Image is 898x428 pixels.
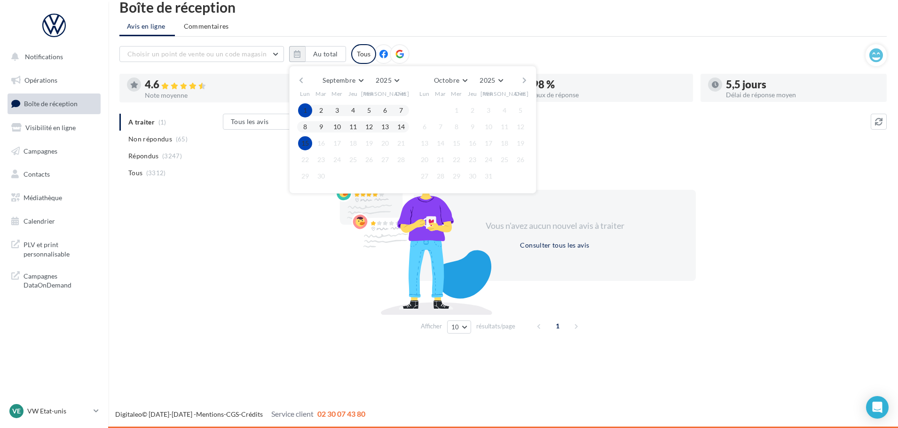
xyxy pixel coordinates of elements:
button: 3 [330,103,344,117]
span: Choisir un point de vente ou un code magasin [127,50,267,58]
button: 5 [513,103,528,117]
button: 23 [465,153,480,167]
button: 10 [481,120,496,134]
button: 6 [378,103,392,117]
a: CGS [226,410,239,418]
span: Jeu [468,90,477,98]
button: 30 [465,169,480,183]
button: 11 [497,120,512,134]
button: 10 [447,320,471,334]
button: 13 [378,120,392,134]
span: 2025 [376,76,391,84]
span: Jeu [348,90,358,98]
span: Calendrier [24,217,55,225]
button: Au total [289,46,346,62]
span: Dim [515,90,526,98]
button: 1 [298,103,312,117]
div: Vous n'avez aucun nouvel avis à traiter [474,220,636,232]
span: 1 [550,319,565,334]
button: 5 [362,103,376,117]
span: (65) [176,135,188,143]
button: 23 [314,153,328,167]
button: 3 [481,103,496,117]
button: 2 [465,103,480,117]
button: 29 [449,169,464,183]
div: Taux de réponse [532,92,685,98]
button: 16 [465,136,480,150]
button: 18 [497,136,512,150]
span: PLV et print personnalisable [24,238,97,258]
span: Boîte de réception [24,100,78,108]
span: Visibilité en ligne [25,124,76,132]
span: Lun [419,90,430,98]
button: 27 [417,169,432,183]
span: Service client [271,409,314,418]
button: 13 [417,136,432,150]
button: 30 [314,169,328,183]
a: PLV et print personnalisable [6,234,102,262]
span: Non répondus [128,134,172,144]
div: Délai de réponse moyen [726,92,879,98]
a: Calendrier [6,211,102,231]
span: Tous les avis [231,117,269,125]
span: Contacts [24,170,50,178]
span: (3247) [162,152,182,160]
button: 25 [497,153,512,167]
span: Mar [435,90,446,98]
span: 02 30 07 43 80 [317,409,365,418]
span: © [DATE]-[DATE] - - - [115,410,365,418]
button: 12 [362,120,376,134]
button: 4 [346,103,360,117]
a: Campagnes [6,141,102,161]
span: Répondus [128,151,159,161]
div: Tous [351,44,376,64]
button: 1 [449,103,464,117]
span: Campagnes [24,147,57,155]
span: VE [12,406,21,416]
button: 11 [346,120,360,134]
button: 21 [394,136,408,150]
span: résultats/page [476,322,515,331]
button: 24 [330,153,344,167]
span: [PERSON_NAME] [361,90,410,98]
span: Lun [300,90,310,98]
span: Mer [451,90,462,98]
span: Médiathèque [24,194,62,202]
div: 5,5 jours [726,79,879,90]
span: Septembre [323,76,355,84]
span: Commentaires [184,22,229,31]
a: Campagnes DataOnDemand [6,266,102,294]
span: Afficher [421,322,442,331]
a: VE VW Etat-unis [8,402,101,420]
button: 7 [394,103,408,117]
button: 27 [378,153,392,167]
a: Boîte de réception [6,93,102,114]
button: 15 [298,136,312,150]
span: Dim [395,90,407,98]
button: 28 [394,153,408,167]
button: Tous les avis [223,114,317,130]
button: 8 [298,120,312,134]
button: 16 [314,136,328,150]
a: Visibilité en ligne [6,118,102,138]
a: Opérations [6,70,102,90]
button: Septembre [319,74,367,87]
div: Open Intercom Messenger [866,396,889,419]
div: 4.6 [145,79,298,90]
button: 10 [330,120,344,134]
a: Crédits [241,410,263,418]
p: VW Etat-unis [27,406,90,416]
a: Digitaleo [115,410,142,418]
button: 14 [394,120,408,134]
button: Choisir un point de vente ou un code magasin [119,46,284,62]
button: 2 [314,103,328,117]
button: 19 [513,136,528,150]
button: 29 [298,169,312,183]
button: 17 [330,136,344,150]
button: 25 [346,153,360,167]
span: Mer [331,90,343,98]
button: 4 [497,103,512,117]
button: 26 [513,153,528,167]
span: Opérations [24,76,57,84]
